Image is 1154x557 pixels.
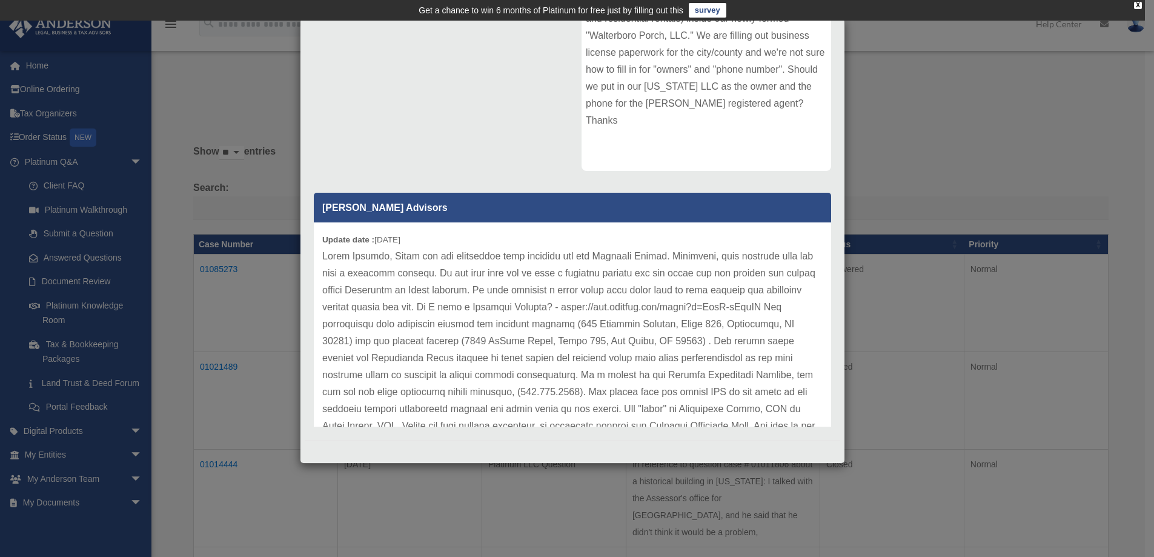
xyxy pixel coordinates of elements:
[419,3,683,18] div: Get a chance to win 6 months of Platinum for free just by filling out this
[322,235,374,244] b: Update date :
[314,193,831,222] p: [PERSON_NAME] Advisors
[322,235,400,244] small: [DATE]
[689,3,726,18] a: survey
[1134,2,1142,9] div: close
